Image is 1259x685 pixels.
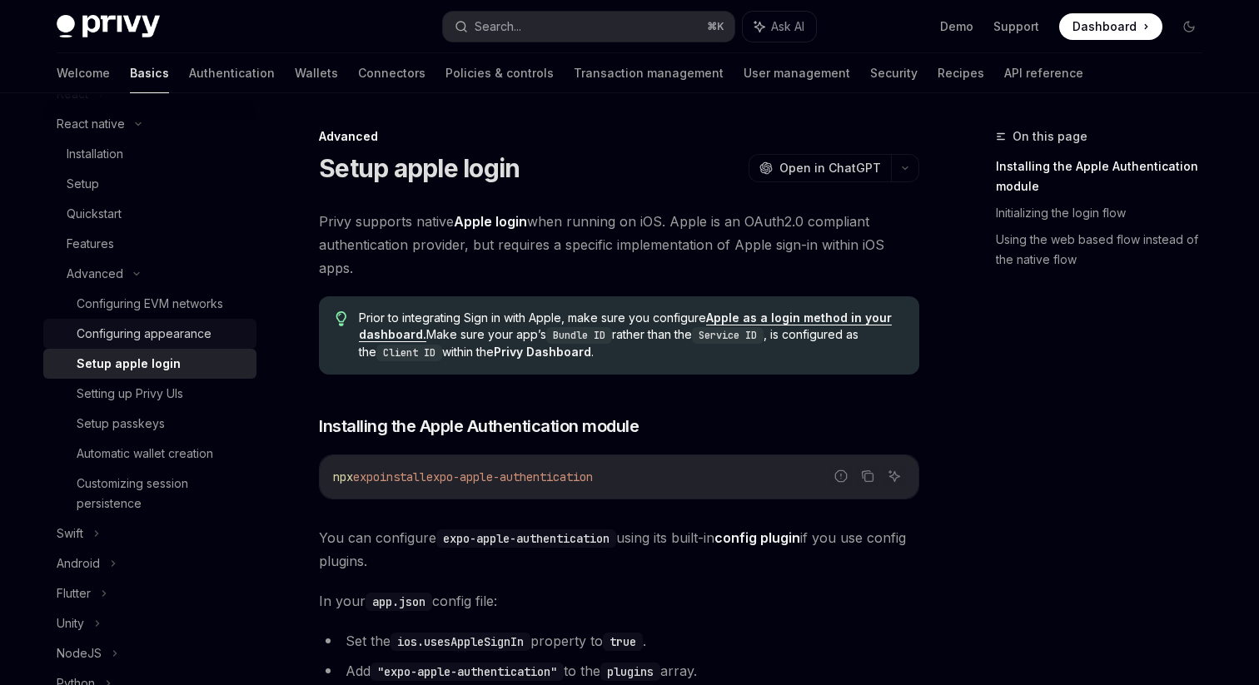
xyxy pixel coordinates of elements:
[319,526,919,573] span: You can configure using its built-in if you use config plugins.
[43,439,256,469] a: Automatic wallet creation
[333,469,353,484] span: npx
[67,264,123,284] div: Advanced
[996,226,1216,273] a: Using the web based flow instead of the native flow
[371,663,564,681] code: "expo-apple-authentication"
[779,160,881,176] span: Open in ChatGPT
[130,53,169,93] a: Basics
[43,139,256,169] a: Installation
[77,414,165,434] div: Setup passkeys
[993,18,1039,35] a: Support
[295,53,338,93] a: Wallets
[749,154,891,182] button: Open in ChatGPT
[57,613,84,633] div: Unity
[358,53,425,93] a: Connectors
[359,310,903,361] span: Prior to integrating Sign in with Apple, make sure you configure Make sure your app’s rather than...
[445,53,554,93] a: Policies & controls
[336,311,347,326] svg: Tip
[443,12,734,42] button: Search...⌘K
[319,153,520,183] h1: Setup apple login
[189,53,275,93] a: Authentication
[883,465,905,487] button: Ask AI
[940,18,973,35] a: Demo
[870,53,918,93] a: Security
[436,529,616,548] code: expo-apple-authentication
[77,474,246,514] div: Customizing session persistence
[380,469,426,484] span: install
[57,114,125,134] div: React native
[43,229,256,259] a: Features
[43,169,256,199] a: Setup
[426,469,593,484] span: expo-apple-authentication
[77,444,213,464] div: Automatic wallet creation
[319,414,639,438] span: Installing the Apple Authentication module
[996,153,1216,200] a: Installing the Apple Authentication module
[830,465,852,487] button: Report incorrect code
[319,210,919,280] span: Privy supports native when running on iOS. Apple is an OAuth2.0 compliant authentication provider...
[43,349,256,379] a: Setup apple login
[77,324,211,344] div: Configuring appearance
[43,289,256,319] a: Configuring EVM networks
[743,12,816,42] button: Ask AI
[1176,13,1202,40] button: Toggle dark mode
[57,53,110,93] a: Welcome
[319,589,919,613] span: In your config file:
[77,384,183,404] div: Setting up Privy UIs
[1013,127,1087,146] span: On this page
[43,469,256,519] a: Customizing session persistence
[857,465,878,487] button: Copy the contents from the code block
[57,15,160,38] img: dark logo
[57,583,91,603] div: Flutter
[43,319,256,349] a: Configuring appearance
[475,17,521,37] div: Search...
[1059,13,1162,40] a: Dashboard
[77,354,181,374] div: Setup apple login
[43,379,256,409] a: Setting up Privy UIs
[319,659,919,683] li: Add to the array.
[77,294,223,314] div: Configuring EVM networks
[771,18,804,35] span: Ask AI
[1004,53,1083,93] a: API reference
[43,199,256,229] a: Quickstart
[57,643,102,663] div: NodeJS
[57,524,83,544] div: Swift
[938,53,984,93] a: Recipes
[454,213,527,231] a: Apple login
[707,20,724,33] span: ⌘ K
[67,204,122,224] div: Quickstart
[1072,18,1137,35] span: Dashboard
[546,327,612,344] code: Bundle ID
[43,409,256,439] a: Setup passkeys
[376,345,442,361] code: Client ID
[67,174,99,194] div: Setup
[319,629,919,653] li: Set the property to .
[692,327,764,344] code: Service ID
[67,234,114,254] div: Features
[714,529,800,547] a: config plugin
[996,200,1216,226] a: Initializing the login flow
[494,345,591,359] strong: Privy Dashboard
[57,553,100,573] div: Android
[603,633,643,651] code: true
[366,593,432,611] code: app.json
[67,144,123,164] div: Installation
[574,53,724,93] a: Transaction management
[744,53,850,93] a: User management
[391,633,530,651] code: ios.usesAppleSignIn
[353,469,380,484] span: expo
[600,663,660,681] code: plugins
[319,128,919,145] div: Advanced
